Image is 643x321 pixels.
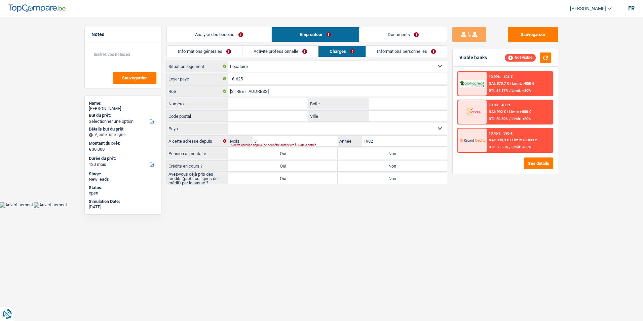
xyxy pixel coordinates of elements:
label: Durée du prêt: [89,156,156,161]
label: Mois [228,136,252,146]
a: Informations personnelles [366,46,447,57]
label: Montant du prêt: [89,141,156,146]
div: 10.45% | 396 € [489,131,513,136]
button: See details [524,157,553,169]
label: Numéro [167,98,228,109]
div: fr [628,5,635,11]
div: Not viable [505,54,536,61]
div: Status: [89,185,157,190]
span: Limit: >800 € [509,110,531,114]
div: Simulation Date: [89,199,157,204]
span: / [509,117,510,121]
span: Limit: >1.033 € [512,138,537,142]
a: Documents [360,27,447,42]
span: € [228,73,236,84]
span: NAI: 870,7 € [489,81,509,86]
label: Année [338,136,362,146]
label: Oui [228,148,338,159]
span: / [507,110,508,114]
a: Emprunteur [272,27,359,42]
span: / [510,81,511,86]
div: “À cette adresse depuis” ne peut être antérieure à “Date d’entrée” [230,144,424,146]
span: DTI: 50.55% [489,145,508,149]
label: Non [338,173,447,184]
span: Limit: <50% [512,117,531,121]
span: € [89,147,91,152]
span: / [509,145,510,149]
a: Analyse des besoins [167,27,271,42]
label: Rue [167,86,228,97]
label: Non [338,148,447,159]
span: Limit: >850 € [512,81,534,86]
label: Pension alimentaire [167,148,228,159]
a: Charges [318,46,366,57]
input: MM [253,136,338,146]
label: À cette adresse depuis [167,136,228,146]
span: DTI: 50.89% [489,117,508,121]
label: Situation logement [167,61,228,72]
button: Sauvegarder [508,27,558,42]
label: Oui [228,160,338,171]
label: But du prêt: [89,113,156,118]
div: Ajouter une ligne [89,132,157,137]
label: Loyer payé [167,73,228,84]
label: Ville [308,111,370,121]
label: Avez-vous déjà pris des crédits (prêts ou lignes de crédit) par le passé ? [167,173,228,184]
a: [PERSON_NAME] [565,3,612,14]
img: TopCompare Logo [8,4,66,12]
label: Pays [167,123,228,134]
a: Activité professionnelle [242,46,318,57]
div: 10.99% | 404 € [489,75,513,79]
a: Informations générales [167,46,242,57]
span: / [510,138,511,142]
span: NAI: 992 € [489,110,506,114]
img: Record Credits [460,134,485,146]
div: open [89,190,157,196]
div: Viable banks [459,55,487,61]
div: [PERSON_NAME] [89,106,157,111]
label: Crédits en cours ? [167,160,228,171]
span: [PERSON_NAME] [570,6,606,11]
div: Stage: [89,171,157,177]
div: 10.9% | 403 € [489,103,510,107]
span: Sauvegarder [122,76,147,80]
label: Non [338,160,447,171]
button: Sauvegarder [113,72,156,84]
div: Name: [89,101,157,106]
img: Cofidis [460,106,485,118]
span: Limit: <50% [512,88,531,93]
label: Oui [228,173,338,184]
span: NAI: 998,9 € [489,138,509,142]
div: Détails but du prêt [89,127,157,132]
img: AlphaCredit [460,80,485,88]
span: / [509,88,510,93]
div: [DATE] [89,204,157,210]
input: AAAA [362,136,447,146]
span: Limit: <65% [512,145,531,149]
label: Boite [308,98,370,109]
span: DTI: 54.17% [489,88,508,93]
div: New leads [89,177,157,182]
label: Code postal [167,111,228,121]
h5: Notes [91,32,154,37]
img: Advertisement [34,202,67,208]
